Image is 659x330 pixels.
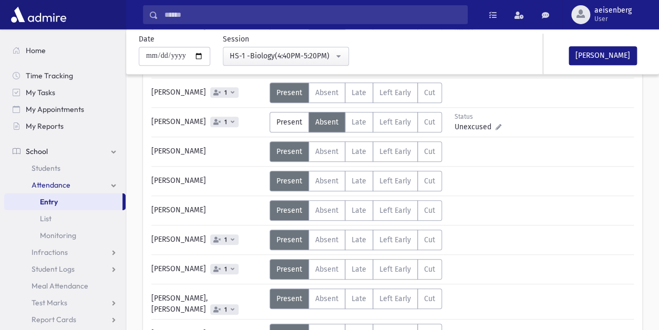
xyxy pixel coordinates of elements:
[379,118,411,127] span: Left Early
[379,88,411,97] span: Left Early
[222,306,229,313] span: 1
[276,177,302,185] span: Present
[4,143,126,160] a: School
[222,236,229,243] span: 1
[276,294,302,303] span: Present
[270,112,442,132] div: AttTypes
[40,231,76,240] span: Monitoring
[315,265,338,274] span: Absent
[270,288,442,309] div: AttTypes
[276,118,302,127] span: Present
[146,288,270,315] div: [PERSON_NAME], [PERSON_NAME]
[4,210,126,227] a: List
[4,118,126,135] a: My Reports
[222,89,229,96] span: 1
[26,121,64,131] span: My Reports
[4,67,126,84] a: Time Tracking
[270,82,442,103] div: AttTypes
[352,88,366,97] span: Late
[569,46,637,65] button: [PERSON_NAME]
[352,265,366,274] span: Late
[315,206,338,215] span: Absent
[146,259,270,280] div: [PERSON_NAME]
[270,171,442,191] div: AttTypes
[276,88,302,97] span: Present
[223,47,349,66] button: HS-1 -Biology(4:40PM-5:20PM)
[4,294,126,311] a: Test Marks
[424,118,435,127] span: Cut
[146,230,270,250] div: [PERSON_NAME]
[352,206,366,215] span: Late
[8,4,69,25] img: AdmirePro
[4,193,122,210] a: Entry
[4,227,126,244] a: Monitoring
[4,277,126,294] a: Meal Attendance
[315,118,338,127] span: Absent
[315,147,338,156] span: Absent
[455,121,496,132] span: Unexcused
[32,315,76,324] span: Report Cards
[139,34,155,45] label: Date
[32,298,67,307] span: Test Marks
[270,141,442,162] div: AttTypes
[276,265,302,274] span: Present
[32,180,70,190] span: Attendance
[158,5,467,24] input: Search
[424,265,435,274] span: Cut
[315,294,338,303] span: Absent
[276,235,302,244] span: Present
[26,71,73,80] span: Time Tracking
[455,112,501,121] div: Status
[424,206,435,215] span: Cut
[352,235,366,244] span: Late
[40,197,58,207] span: Entry
[32,163,60,173] span: Students
[276,206,302,215] span: Present
[4,261,126,277] a: Student Logs
[146,112,270,132] div: [PERSON_NAME]
[32,247,68,257] span: Infractions
[594,15,632,23] span: User
[146,200,270,221] div: [PERSON_NAME]
[424,235,435,244] span: Cut
[146,171,270,191] div: [PERSON_NAME]
[424,177,435,185] span: Cut
[4,84,126,101] a: My Tasks
[26,147,48,156] span: School
[4,244,126,261] a: Infractions
[379,265,411,274] span: Left Early
[594,6,632,15] span: aeisenberg
[424,147,435,156] span: Cut
[379,147,411,156] span: Left Early
[223,34,249,45] label: Session
[230,50,334,61] div: HS-1 -Biology(4:40PM-5:20PM)
[4,311,126,328] a: Report Cards
[146,141,270,162] div: [PERSON_NAME]
[222,266,229,273] span: 1
[4,177,126,193] a: Attendance
[270,200,442,221] div: AttTypes
[222,119,229,126] span: 1
[270,230,442,250] div: AttTypes
[32,264,75,274] span: Student Logs
[352,147,366,156] span: Late
[32,281,88,291] span: Meal Attendance
[270,259,442,280] div: AttTypes
[146,82,270,103] div: [PERSON_NAME]
[424,88,435,97] span: Cut
[4,101,126,118] a: My Appointments
[315,177,338,185] span: Absent
[26,46,46,55] span: Home
[315,88,338,97] span: Absent
[26,105,84,114] span: My Appointments
[276,147,302,156] span: Present
[40,214,52,223] span: List
[352,177,366,185] span: Late
[26,88,55,97] span: My Tasks
[4,160,126,177] a: Students
[352,118,366,127] span: Late
[379,235,411,244] span: Left Early
[4,42,126,59] a: Home
[379,177,411,185] span: Left Early
[379,206,411,215] span: Left Early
